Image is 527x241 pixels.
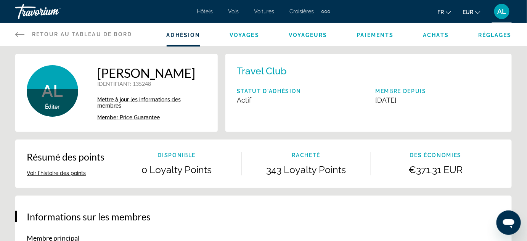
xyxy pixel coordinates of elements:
[492,3,512,19] button: User Menu
[27,170,86,177] button: Voir l'histoire des points
[15,2,92,21] a: Travorium
[498,8,506,15] span: AL
[463,9,473,15] span: EUR
[437,6,451,18] button: Change language
[437,9,444,15] span: fr
[237,96,302,104] p: Actif
[97,96,181,109] span: Mettre à jour les informations des membres
[97,114,160,120] span: Member Price Guarantee
[45,103,60,110] button: Éditer
[97,96,206,109] a: Mettre à jour les informations des membres
[423,32,449,38] a: Achats
[289,32,328,38] a: Voyageurs
[27,211,500,222] h3: Informations sur les membres
[321,5,330,18] button: Extra navigation items
[289,8,314,14] a: Croisières
[45,104,60,110] span: Éditer
[97,80,206,87] p: : 135248
[496,210,521,235] iframe: Bouton de lancement de la fenêtre de messagerie
[27,151,104,162] p: Résumé des points
[112,164,241,175] p: 0 Loyalty Points
[237,88,302,94] p: Statut d'adhésion
[371,152,500,158] p: Des économies
[97,65,206,80] h1: [PERSON_NAME]
[242,164,371,175] p: 343 Loyalty Points
[237,65,287,77] p: Travel Club
[375,88,426,94] p: Membre depuis
[371,164,500,175] p: €371.31 EUR
[375,96,426,104] p: [DATE]
[42,81,63,101] span: AL
[97,80,130,87] span: IDENTIFIANT
[112,152,241,158] p: Disponible
[254,8,274,14] a: Voitures
[463,6,480,18] button: Change currency
[230,32,259,38] a: Voyages
[32,31,132,37] span: Retour au tableau de bord
[357,32,394,38] a: Paiements
[167,32,201,38] a: Adhésion
[478,32,512,38] a: Réglages
[228,8,239,14] a: Vols
[15,23,132,46] a: Retour au tableau de bord
[197,8,213,14] a: Hôtels
[242,152,371,158] p: Racheté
